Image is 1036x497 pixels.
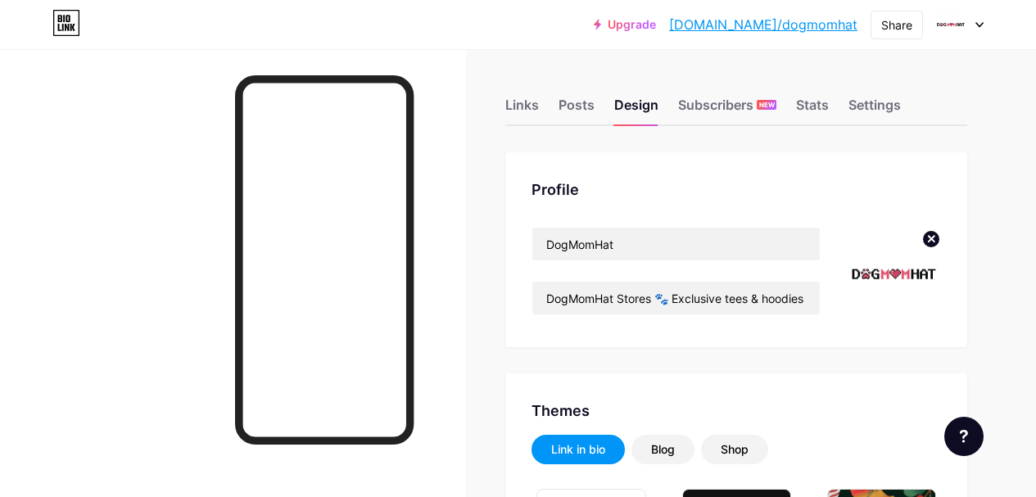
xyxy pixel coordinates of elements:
div: Settings [848,95,901,124]
div: Design [614,95,658,124]
img: Dog Mom Hat [935,9,966,40]
span: NEW [759,100,775,110]
img: Dog Mom Hat [847,227,941,321]
div: Subscribers [678,95,776,124]
a: Upgrade [594,18,656,31]
div: Blog [651,441,675,458]
input: Name [532,228,820,260]
a: [DOMAIN_NAME]/dogmomhat [669,15,857,34]
div: Profile [532,178,941,201]
div: Stats [796,95,829,124]
div: Shop [721,441,749,458]
div: Posts [559,95,595,124]
input: Bio [532,282,820,314]
div: Link in bio [551,441,605,458]
div: Share [881,16,912,34]
div: Links [505,95,539,124]
div: Themes [532,400,941,422]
